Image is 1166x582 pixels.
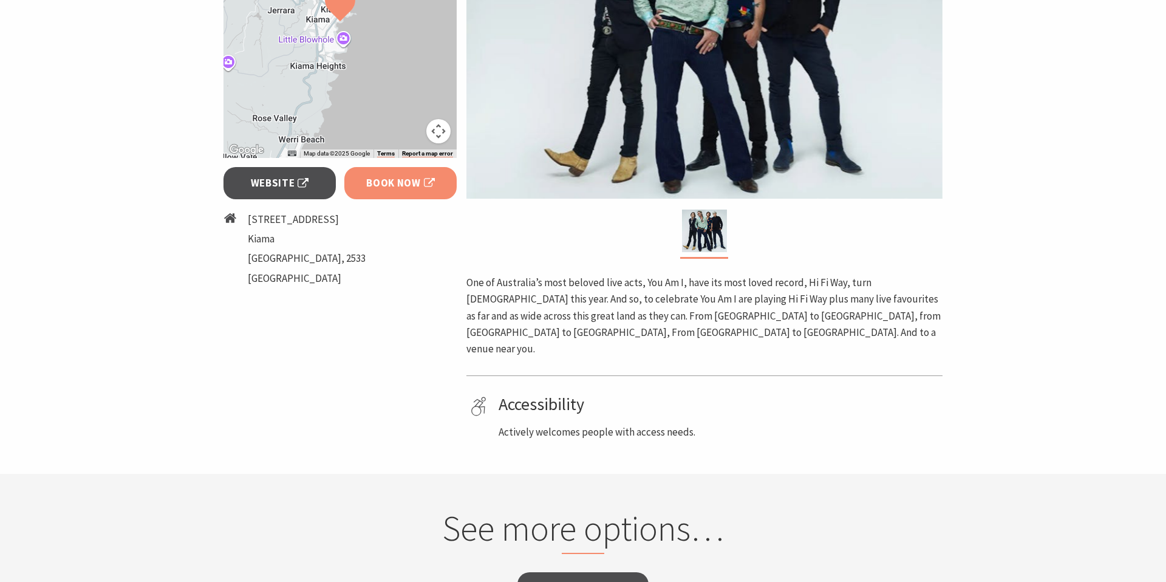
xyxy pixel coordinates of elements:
p: Actively welcomes people with access needs. [499,424,938,440]
button: Keyboard shortcuts [288,149,296,158]
li: [GEOGRAPHIC_DATA] [248,270,366,287]
span: Book Now [366,175,435,191]
span: Website [251,175,309,191]
a: Terms (opens in new tab) [377,150,395,157]
a: Report a map error [402,150,453,157]
li: Kiama [248,231,366,247]
img: You Am I [682,210,727,252]
a: Book Now [344,167,457,199]
li: [STREET_ADDRESS] [248,211,366,228]
p: One of Australia’s most beloved live acts, You Am I, have its most loved record, Hi Fi Way, turn ... [466,275,943,357]
span: Map data ©2025 Google [304,150,370,157]
h2: See more options… [352,507,815,555]
a: Website [223,167,336,199]
li: [GEOGRAPHIC_DATA], 2533 [248,250,366,267]
h4: Accessibility [499,394,938,415]
button: Map camera controls [426,119,451,143]
img: Google [227,142,267,158]
a: Open this area in Google Maps (opens a new window) [227,142,267,158]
